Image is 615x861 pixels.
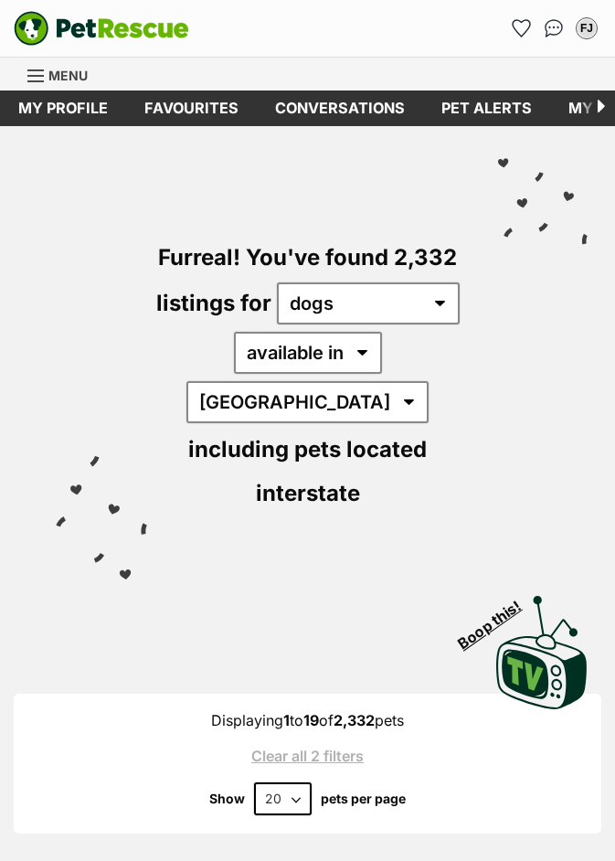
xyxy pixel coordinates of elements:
[257,90,423,126] a: conversations
[283,711,290,729] strong: 1
[455,586,539,652] span: Boop this!
[27,58,101,90] a: Menu
[209,792,245,806] span: Show
[423,90,550,126] a: Pet alerts
[506,14,535,43] a: Favourites
[188,436,427,506] span: including pets located interstate
[303,711,319,729] strong: 19
[14,11,189,46] img: logo-e224e6f780fb5917bec1dbf3a21bbac754714ae5b6737aabdf751b685950b380.svg
[14,11,189,46] a: PetRescue
[496,579,588,713] a: Boop this!
[41,748,574,764] a: Clear all 2 filters
[211,711,404,729] span: Displaying to of pets
[156,244,458,316] span: Furreal! You've found 2,332 listings for
[126,90,257,126] a: Favourites
[572,14,601,43] button: My account
[48,68,88,83] span: Menu
[578,19,596,37] div: FJ
[545,19,564,37] img: chat-41dd97257d64d25036548639549fe6c8038ab92f7586957e7f3b1b290dea8141.svg
[321,792,406,806] label: pets per page
[334,711,375,729] strong: 2,332
[506,14,601,43] ul: Account quick links
[539,14,568,43] a: Conversations
[496,596,588,709] img: PetRescue TV logo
